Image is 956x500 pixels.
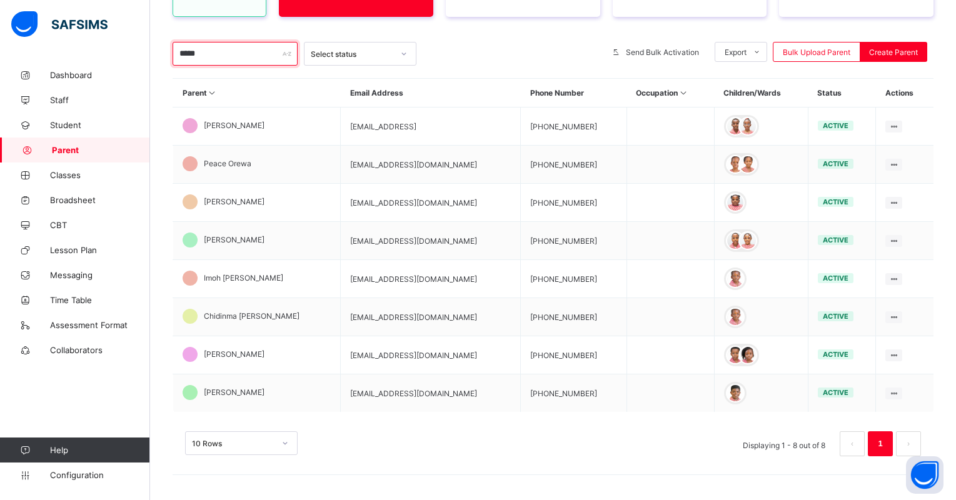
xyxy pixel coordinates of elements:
th: Parent [173,79,341,107]
span: active [823,350,848,359]
td: [PHONE_NUMBER] [521,336,627,374]
td: [PHONE_NUMBER] [521,260,627,298]
th: Occupation [626,79,714,107]
th: Status [808,79,875,107]
span: Create Parent [869,47,918,57]
span: Broadsheet [50,195,150,205]
span: Messaging [50,270,150,280]
span: active [823,236,848,244]
span: Classes [50,170,150,180]
li: 上一页 [840,431,865,456]
span: Imoh [PERSON_NAME] [204,273,283,282]
span: Help [50,445,149,455]
span: active [823,388,848,397]
td: [EMAIL_ADDRESS] [341,107,521,146]
td: [PHONE_NUMBER] [521,222,627,260]
span: Chidinma [PERSON_NAME] [204,311,299,321]
span: Time Table [50,295,150,305]
span: Dashboard [50,70,150,80]
td: [EMAIL_ADDRESS][DOMAIN_NAME] [341,298,521,336]
li: 下一页 [896,431,921,456]
span: Assessment Format [50,320,150,330]
td: [EMAIL_ADDRESS][DOMAIN_NAME] [341,184,521,222]
span: Lesson Plan [50,245,150,255]
td: [EMAIL_ADDRESS][DOMAIN_NAME] [341,146,521,184]
button: Open asap [906,456,943,494]
span: Configuration [50,470,149,480]
li: Displaying 1 - 8 out of 8 [733,431,835,456]
button: next page [896,431,921,456]
span: [PERSON_NAME] [204,387,264,397]
th: Children/Wards [714,79,808,107]
td: [PHONE_NUMBER] [521,374,627,412]
span: active [823,159,848,168]
span: [PERSON_NAME] [204,235,264,244]
th: Actions [876,79,933,107]
span: CBT [50,220,150,230]
span: Send Bulk Activation [626,47,699,57]
th: Email Address [341,79,521,107]
div: Select status [311,49,393,59]
td: [EMAIL_ADDRESS][DOMAIN_NAME] [341,260,521,298]
td: [PHONE_NUMBER] [521,298,627,336]
div: 10 Rows [192,439,274,448]
i: Sort in Ascending Order [678,88,688,97]
td: [EMAIL_ADDRESS][DOMAIN_NAME] [341,374,521,412]
span: Staff [50,95,150,105]
span: active [823,312,848,321]
span: Student [50,120,150,130]
span: active [823,121,848,130]
span: [PERSON_NAME] [204,121,264,130]
span: Peace Orewa [204,159,251,168]
th: Phone Number [521,79,627,107]
span: Collaborators [50,345,150,355]
td: [PHONE_NUMBER] [521,184,627,222]
button: prev page [840,431,865,456]
li: 1 [868,431,893,456]
td: [EMAIL_ADDRESS][DOMAIN_NAME] [341,222,521,260]
span: [PERSON_NAME] [204,349,264,359]
span: active [823,274,848,282]
span: Export [725,47,747,57]
span: active [823,197,848,206]
i: Sort in Ascending Order [207,88,218,97]
td: [EMAIL_ADDRESS][DOMAIN_NAME] [341,336,521,374]
img: safsims [11,11,108,37]
td: [PHONE_NUMBER] [521,146,627,184]
span: Bulk Upload Parent [783,47,850,57]
td: [PHONE_NUMBER] [521,107,627,146]
a: 1 [874,436,886,452]
span: Parent [52,145,150,155]
span: [PERSON_NAME] [204,197,264,206]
